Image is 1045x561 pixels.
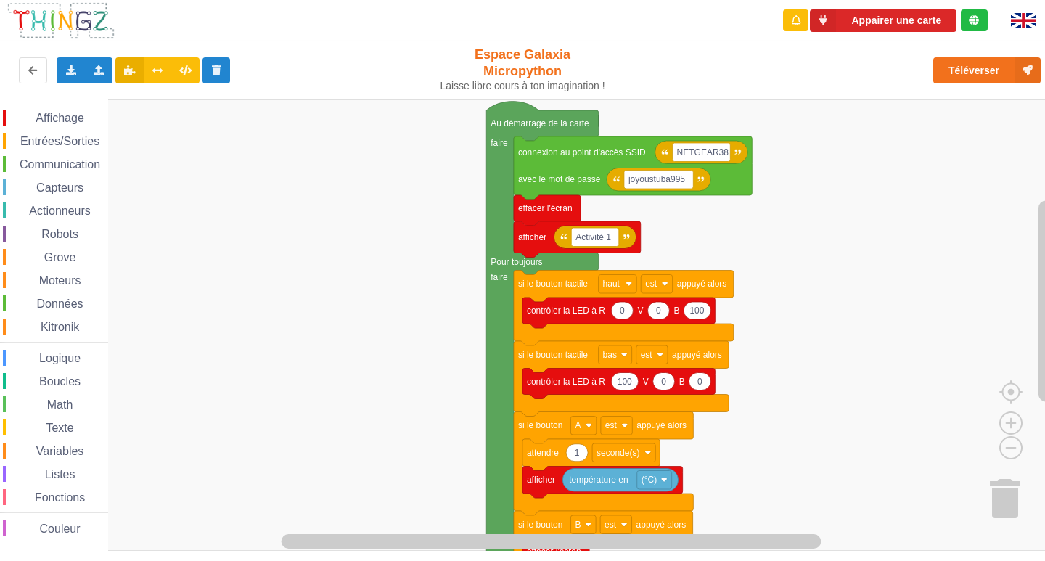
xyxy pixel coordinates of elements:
[434,46,612,92] div: Espace Galaxia Micropython
[642,475,657,485] text: (°C)
[518,420,562,430] text: si le bouton
[643,377,649,387] text: V
[673,306,679,316] text: B
[575,448,580,458] text: 1
[527,377,605,387] text: contrôler la LED à R
[33,112,86,124] span: Affichage
[575,420,581,430] text: A
[641,350,653,360] text: est
[628,174,685,184] text: joyoustuba995
[810,9,956,32] button: Appairer une carte
[656,306,661,316] text: 0
[34,181,86,194] span: Capteurs
[518,279,588,289] text: si le bouton tactile
[527,475,555,485] text: afficher
[35,298,86,310] span: Données
[37,352,83,364] span: Logique
[518,203,573,213] text: effacer l'écran
[636,420,687,430] text: appuyé alors
[7,1,115,40] img: thingz_logo.png
[569,475,628,485] text: température en
[491,272,508,282] text: faire
[933,57,1041,83] button: Téléverser
[527,306,605,316] text: contrôler la LED à R
[45,398,75,411] span: Math
[575,232,611,242] text: Activité 1
[37,375,83,388] span: Boucles
[603,350,617,360] text: bas
[679,377,685,387] text: B
[605,520,617,530] text: est
[491,138,508,148] text: faire
[636,520,687,530] text: appuyé alors
[620,306,625,316] text: 0
[491,118,589,128] text: Au démarrage de la carte
[527,448,559,458] text: attendre
[661,377,666,387] text: 0
[518,174,601,184] text: avec le mot de passe
[17,158,102,171] span: Communication
[434,80,612,92] div: Laisse libre cours à ton imagination !
[34,445,86,457] span: Variables
[637,306,643,316] text: V
[33,491,87,504] span: Fonctions
[672,350,722,360] text: appuyé alors
[603,279,620,289] text: haut
[518,520,562,530] text: si le bouton
[38,523,83,535] span: Couleur
[44,422,75,434] span: Texte
[38,321,81,333] span: Kitronik
[37,274,83,287] span: Moteurs
[575,520,581,530] text: B
[518,147,646,157] text: connexion au point d'accès SSID
[39,228,81,240] span: Robots
[27,205,93,217] span: Actionneurs
[645,279,657,289] text: est
[689,306,704,316] text: 100
[1011,13,1036,28] img: gb.png
[42,251,78,263] span: Grove
[491,257,542,267] text: Pour toujours
[618,377,632,387] text: 100
[43,468,78,480] span: Listes
[697,377,702,387] text: 0
[605,420,618,430] text: est
[518,350,588,360] text: si le bouton tactile
[597,448,639,458] text: seconde(s)
[677,147,729,157] text: NETGEAR38
[18,135,102,147] span: Entrées/Sorties
[961,9,988,31] div: Tu es connecté au serveur de création de Thingz
[518,232,546,242] text: afficher
[677,279,727,289] text: appuyé alors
